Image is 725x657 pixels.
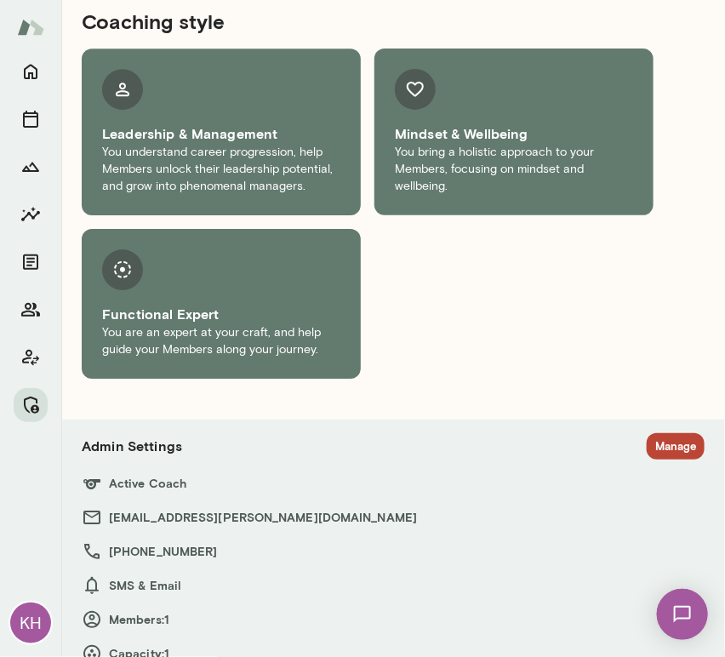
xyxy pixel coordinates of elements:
[10,603,51,643] div: KH
[647,433,705,460] button: Manage
[14,54,48,89] button: Home
[14,340,48,374] button: Client app
[14,150,48,184] button: Growth Plan
[82,609,705,630] h6: Members: 1
[14,102,48,136] button: Sessions
[102,144,340,195] p: You understand career progression, help Members unlock their leadership potential, and grow into ...
[82,541,705,562] h6: [PHONE_NUMBER]
[14,245,48,279] button: Documents
[102,123,340,144] h6: Leadership & Management
[82,8,654,35] h5: Coaching style
[17,11,44,43] img: Mento
[82,473,705,494] h6: Active Coach
[82,436,182,456] h6: Admin Settings
[82,507,705,528] h6: [EMAIL_ADDRESS][PERSON_NAME][DOMAIN_NAME]
[14,388,48,422] button: Manage
[102,304,340,324] h6: Functional Expert
[102,324,340,358] p: You are an expert at your craft, and help guide your Members along your journey.
[395,123,633,144] h6: Mindset & Wellbeing
[395,144,633,195] p: You bring a holistic approach to your Members, focusing on mindset and wellbeing.
[82,575,705,596] h6: SMS & Email
[14,197,48,231] button: Insights
[14,293,48,327] button: Members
